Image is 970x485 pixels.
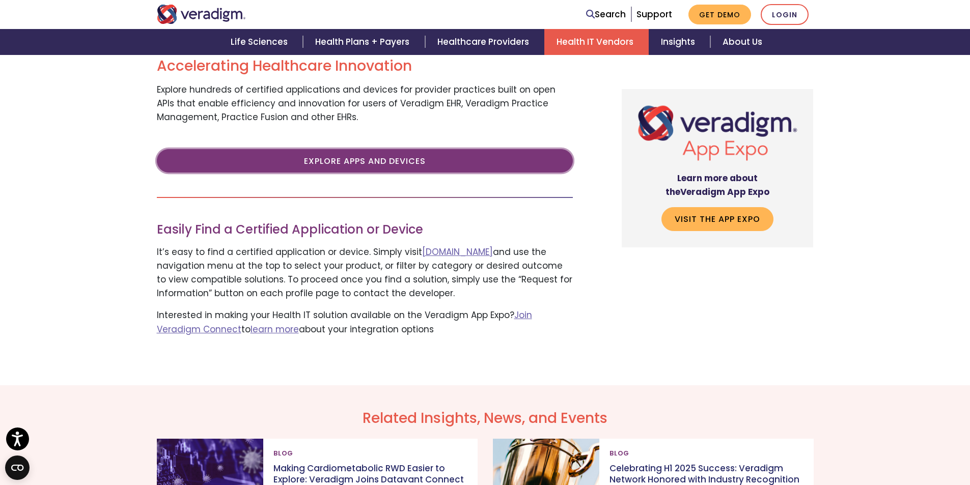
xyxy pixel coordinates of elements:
a: Visit the App Expo [661,207,773,231]
span: Blog [273,445,293,461]
h2: Accelerating Healthcare Innovation [157,58,573,75]
a: Login [761,4,809,25]
p: Explore hundreds of certified applications and devices for provider practices built on open APIs ... [157,83,573,125]
a: Support [636,8,672,20]
a: Life Sciences [218,29,303,55]
img: Veradigm App Expo [630,97,806,163]
p: Making Cardiometabolic RWD Easier to Explore: Veradigm Joins Datavant Connect [273,463,467,485]
p: Interested in making your Health IT solution available on the Veradigm App Expo? to about your in... [157,308,573,336]
a: [DOMAIN_NAME] [422,246,493,258]
span: Blog [609,445,629,461]
a: Search [586,8,626,21]
a: About Us [710,29,774,55]
a: Join Veradigm Connect [157,309,532,335]
span: Veradigm App Expo [680,186,769,198]
p: Celebrating H1 2025 Success: Veradigm Network Honored with Industry Recognition [609,463,803,485]
a: Health IT Vendors [544,29,649,55]
img: Veradigm logo [157,5,246,24]
h3: Easily Find a Certified Application or Device [157,222,573,237]
button: Open CMP widget [5,455,30,480]
strong: Learn more about the [666,172,769,198]
h2: Related Insights, News, and Events [157,410,814,427]
a: learn more [251,323,299,335]
a: Healthcare Providers [425,29,544,55]
a: Get Demo [688,5,751,24]
a: Explore Apps and Devices [157,149,573,173]
a: Health Plans + Payers [303,29,425,55]
a: Insights [649,29,710,55]
p: It’s easy to find a certified application or device. Simply visit and use the navigation menu at ... [157,245,573,301]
